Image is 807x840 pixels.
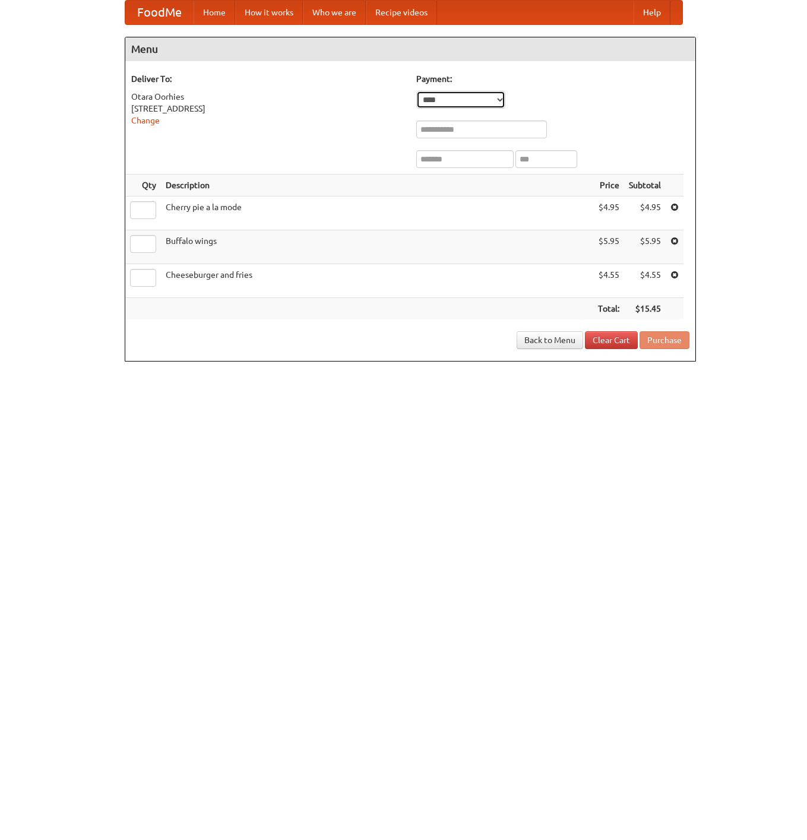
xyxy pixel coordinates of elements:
div: [STREET_ADDRESS] [131,103,404,115]
td: $4.55 [593,264,624,298]
td: $4.55 [624,264,666,298]
td: $5.95 [624,230,666,264]
h5: Payment: [416,73,689,85]
a: Help [634,1,670,24]
a: Home [194,1,235,24]
a: Back to Menu [517,331,583,349]
a: How it works [235,1,303,24]
td: Cheeseburger and fries [161,264,593,298]
h4: Menu [125,37,695,61]
button: Purchase [640,331,689,349]
td: Cherry pie a la mode [161,196,593,230]
th: Description [161,175,593,196]
th: Subtotal [624,175,666,196]
th: $15.45 [624,298,666,320]
th: Qty [125,175,161,196]
a: Change [131,116,160,125]
a: Clear Cart [585,331,638,349]
td: $4.95 [593,196,624,230]
h5: Deliver To: [131,73,404,85]
td: Buffalo wings [161,230,593,264]
td: $5.95 [593,230,624,264]
a: Who we are [303,1,366,24]
a: Recipe videos [366,1,437,24]
div: Otara Oorhies [131,91,404,103]
a: FoodMe [125,1,194,24]
th: Price [593,175,624,196]
td: $4.95 [624,196,666,230]
th: Total: [593,298,624,320]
